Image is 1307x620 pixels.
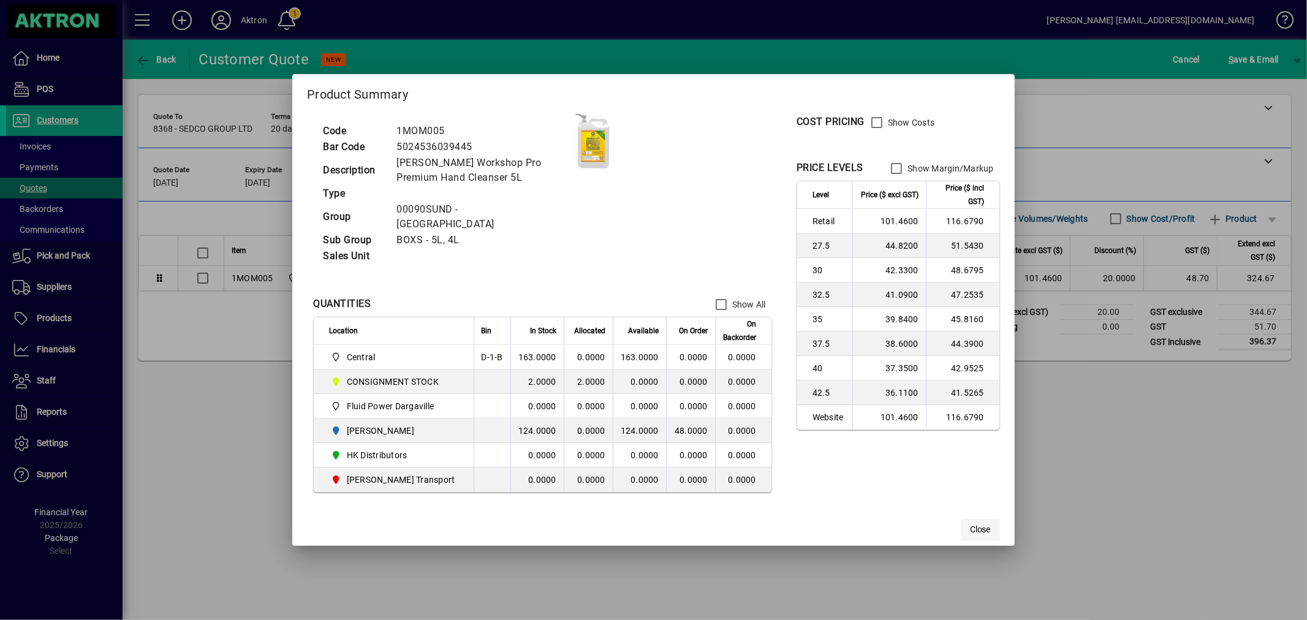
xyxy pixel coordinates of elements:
[926,233,999,258] td: 51.5430
[347,425,414,437] span: [PERSON_NAME]
[852,356,926,380] td: 37.3500
[797,161,863,175] div: PRICE LEVELS
[926,331,999,356] td: 44.3900
[572,110,613,172] img: contain
[926,258,999,282] td: 48.6795
[564,369,613,394] td: 2.0000
[675,426,708,436] span: 48.0000
[680,450,708,460] span: 0.0000
[390,155,572,186] td: [PERSON_NAME] Workshop Pro Premium Hand Cleanser 5L
[905,162,994,175] label: Show Margin/Markup
[313,511,619,526] div: DIMENSIONS
[680,401,708,411] span: 0.0000
[715,443,771,467] td: 0.0000
[852,282,926,307] td: 41.0900
[564,418,613,443] td: 0.0000
[934,181,984,208] span: Price ($ incl GST)
[329,324,358,338] span: Location
[813,338,845,350] span: 37.5
[317,139,390,155] td: Bar Code
[329,350,460,365] span: Central
[723,317,756,344] span: On Backorder
[510,369,564,394] td: 2.0000
[715,394,771,418] td: 0.0000
[329,448,460,463] span: HK Distributors
[852,258,926,282] td: 42.3300
[852,209,926,233] td: 101.4600
[347,400,434,412] span: Fluid Power Dargaville
[852,380,926,405] td: 36.1100
[347,474,455,486] span: [PERSON_NAME] Transport
[613,345,666,369] td: 163.0000
[613,467,666,492] td: 0.0000
[574,324,605,338] span: Allocated
[390,202,572,232] td: 00090SUND - [GEOGRAPHIC_DATA]
[861,188,919,202] span: Price ($ excl GST)
[715,418,771,443] td: 0.0000
[347,449,407,461] span: HK Distributors
[926,380,999,405] td: 41.5265
[317,248,390,264] td: Sales Unit
[813,240,845,252] span: 27.5
[613,369,666,394] td: 0.0000
[852,233,926,258] td: 44.8200
[926,282,999,307] td: 47.2535
[510,394,564,418] td: 0.0000
[730,298,766,311] label: Show All
[390,139,572,155] td: 5024536039445
[813,362,845,374] span: 40
[813,313,845,325] span: 35
[852,331,926,356] td: 38.6000
[329,374,460,389] span: CONSIGNMENT STOCK
[510,467,564,492] td: 0.0000
[715,345,771,369] td: 0.0000
[813,411,845,423] span: Website
[292,74,1015,110] h2: Product Summary
[482,324,492,338] span: Bin
[317,186,390,202] td: Type
[530,324,556,338] span: In Stock
[510,418,564,443] td: 124.0000
[564,394,613,418] td: 0.0000
[813,188,829,202] span: Level
[564,467,613,492] td: 0.0000
[680,377,708,387] span: 0.0000
[852,307,926,331] td: 39.8400
[715,369,771,394] td: 0.0000
[317,123,390,139] td: Code
[564,443,613,467] td: 0.0000
[813,215,845,227] span: Retail
[926,209,999,233] td: 116.6790
[317,155,390,186] td: Description
[885,116,935,129] label: Show Costs
[852,405,926,429] td: 101.4600
[329,399,460,414] span: Fluid Power Dargaville
[510,443,564,467] td: 0.0000
[961,519,1000,541] button: Close
[510,345,564,369] td: 163.0000
[564,345,613,369] td: 0.0000
[317,202,390,232] td: Group
[813,264,845,276] span: 30
[813,387,845,399] span: 42.5
[926,356,999,380] td: 42.9525
[797,115,865,129] div: COST PRICING
[313,297,371,311] div: QUANTITIES
[613,418,666,443] td: 124.0000
[317,232,390,248] td: Sub Group
[813,289,845,301] span: 32.5
[926,307,999,331] td: 45.8160
[970,523,991,536] span: Close
[329,423,460,438] span: HAMILTON
[680,352,708,362] span: 0.0000
[613,443,666,467] td: 0.0000
[715,467,771,492] td: 0.0000
[390,232,572,248] td: BOXS - 5L, 4L
[613,394,666,418] td: 0.0000
[628,324,659,338] span: Available
[329,472,460,487] span: T. Croft Transport
[347,351,376,363] span: Central
[390,123,572,139] td: 1MOM005
[474,345,510,369] td: D-1-B
[926,405,999,429] td: 116.6790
